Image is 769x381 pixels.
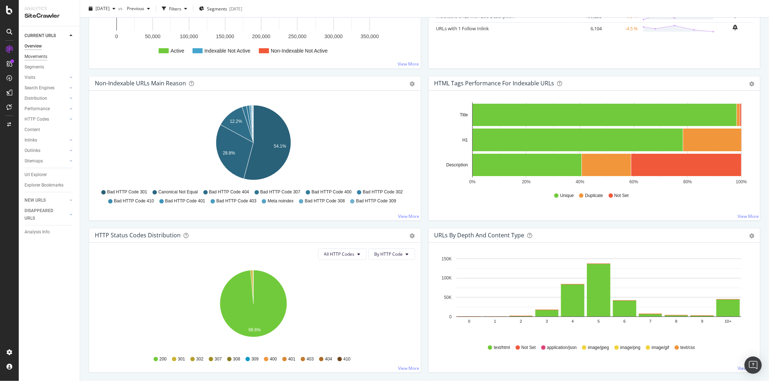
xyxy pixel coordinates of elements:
[652,345,669,351] span: image/gif
[749,233,754,238] div: gear
[25,84,67,92] a: Search Engines
[165,198,205,204] span: Bad HTTP Code 401
[25,42,75,50] a: Overview
[25,63,44,71] div: Segments
[545,319,548,323] text: 3
[115,33,118,39] text: 0
[410,233,415,238] div: gear
[597,319,600,323] text: 5
[209,189,249,195] span: Bad HTTP Code 404
[446,162,468,167] text: Description
[178,356,185,362] span: 301
[25,105,50,113] div: Performance
[25,147,40,154] div: Outlinks
[25,95,47,102] div: Distribution
[410,81,415,86] div: gear
[95,102,412,186] svg: A chart.
[305,198,345,204] span: Bad HTTP Code 308
[196,356,203,362] span: 302
[604,22,640,35] td: -4.5 %
[169,5,181,12] div: Filters
[25,84,54,92] div: Search Engines
[629,179,638,184] text: 60%
[683,179,692,184] text: 80%
[215,356,222,362] span: 307
[25,116,49,123] div: HTTP Codes
[25,181,75,189] a: Explorer Bookmarks
[25,197,67,204] a: NEW URLS
[25,105,67,113] a: Performance
[725,319,732,323] text: 10+
[251,356,258,362] span: 309
[675,319,677,323] text: 8
[288,33,307,39] text: 250,000
[25,207,67,222] a: DISAPPEARED URLS
[268,198,293,204] span: Meta noindex
[436,25,489,32] a: URLs with 1 Follow Inlink
[434,102,751,186] div: A chart.
[436,13,515,19] a: Indexable URLs with Bad Description
[571,319,574,323] text: 4
[614,193,629,199] span: Not Set
[25,32,67,40] a: CURRENT URLS
[95,266,412,349] svg: A chart.
[96,5,110,12] span: 2025 Sep. 14th
[462,138,468,143] text: H1
[25,126,75,134] a: Content
[124,5,144,12] span: Previous
[520,319,522,323] text: 2
[25,157,43,165] div: Sitemaps
[159,356,167,362] span: 200
[434,254,751,338] svg: A chart.
[25,228,75,236] a: Analysis Info
[434,80,554,87] div: HTML Tags Performance for Indexable URLs
[274,144,286,149] text: 54.1%
[86,3,118,14] button: [DATE]
[25,207,61,222] div: DISAPPEARED URLS
[159,3,190,14] button: Filters
[180,33,198,39] text: 100,000
[25,181,63,189] div: Explorer Bookmarks
[398,213,420,219] a: View More
[248,327,261,332] text: 98.6%
[25,136,67,144] a: Inlinks
[449,314,452,319] text: 0
[25,157,67,165] a: Sitemaps
[25,12,74,20] div: SiteCrawler
[460,112,468,117] text: Title
[744,357,762,374] div: Open Intercom Messenger
[468,319,470,323] text: 0
[343,356,350,362] span: 410
[749,81,754,86] div: gear
[547,345,577,351] span: application/json
[204,48,251,54] text: Indexable Not Active
[738,213,759,219] a: View More
[733,24,738,30] div: bell-plus
[25,171,47,179] div: Url Explorer
[398,61,419,67] a: View More
[623,319,626,323] text: 6
[145,33,160,39] text: 50,000
[118,5,124,12] span: vs
[230,119,242,124] text: 12.2%
[25,32,56,40] div: CURRENT URLS
[288,356,295,362] span: 401
[25,53,75,60] a: Movements
[25,6,74,12] div: Analytics
[229,5,242,12] div: [DATE]
[738,365,759,371] a: View More
[25,171,75,179] a: Url Explorer
[620,345,640,351] span: image/png
[25,116,67,123] a: HTTP Codes
[114,198,154,204] span: Bad HTTP Code 410
[441,256,451,261] text: 150K
[158,189,198,195] span: Canonical Not Equal
[575,22,604,35] td: 6,104
[25,74,35,81] div: Visits
[196,3,245,14] button: Segments[DATE]
[441,275,451,281] text: 100K
[216,33,234,39] text: 150,000
[368,248,415,260] button: By HTTP Code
